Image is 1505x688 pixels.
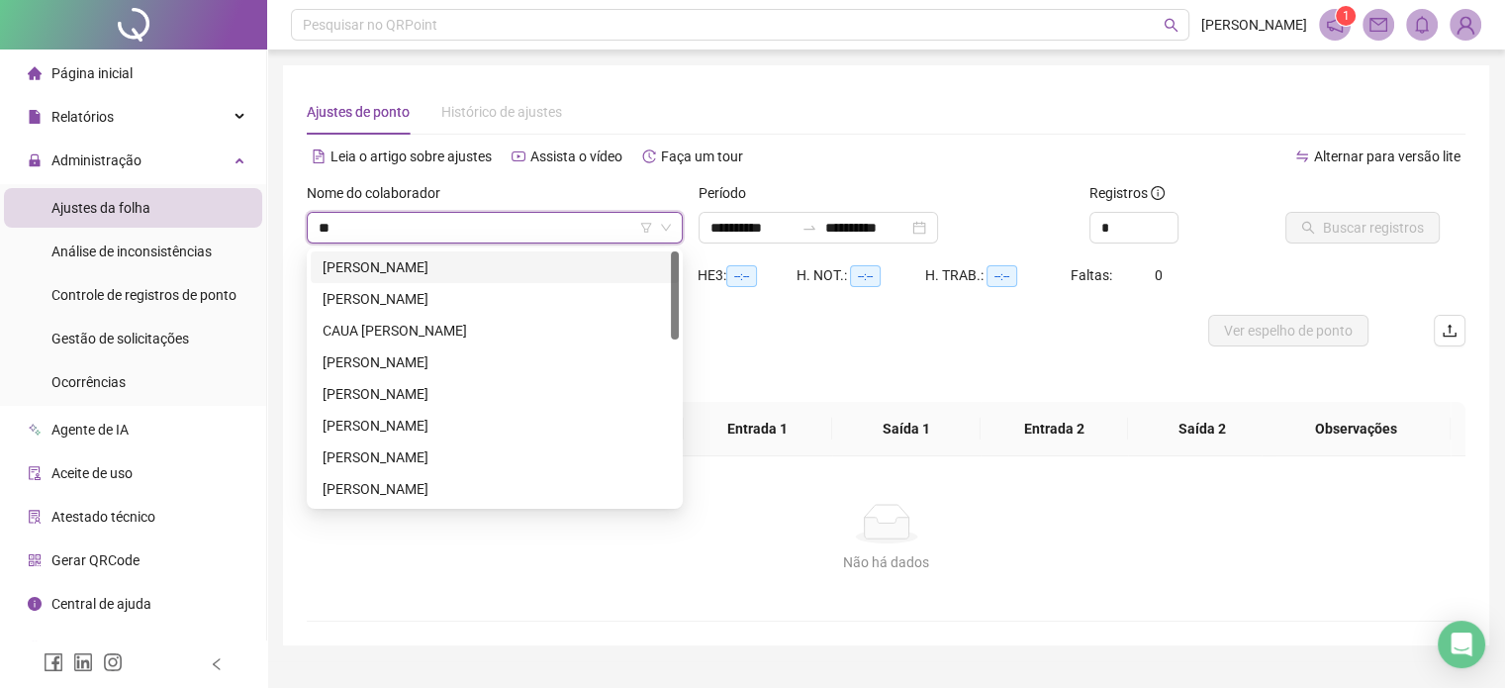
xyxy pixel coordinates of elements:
span: solution [28,510,42,524]
span: audit [28,466,42,480]
span: Controle de registros de ponto [51,287,236,303]
div: [PERSON_NAME] [323,256,667,278]
span: Alternar para versão lite [1314,148,1460,164]
span: Clube QR - Beneficios [51,639,181,655]
span: instagram [103,652,123,672]
div: CAUA KALEBE LOPES DA SILVA [311,315,679,346]
span: youtube [512,149,525,163]
span: Atestado técnico [51,509,155,525]
span: Ajustes de ponto [307,104,410,120]
label: Período [699,182,759,204]
div: EDUARDA MOREIRA CARVALHO [311,442,679,473]
span: swap [1295,149,1309,163]
div: [PERSON_NAME] [323,446,667,468]
div: DENILSON RAMOS SILVA [311,346,679,378]
span: Análise de inconsistências [51,244,212,259]
span: Agente de IA [51,422,129,438]
span: --:-- [726,265,757,287]
div: H. NOT.: [797,264,925,287]
div: EDMILTON CARVALHO DA SILVA [311,410,679,442]
span: Página inicial [51,65,133,81]
th: Saída 2 [1128,402,1276,456]
label: Nome do colaborador [307,182,453,204]
span: 0 [1155,267,1163,283]
span: Faça um tour [661,148,743,164]
span: Observações [1278,418,1436,440]
span: mail [1369,16,1387,34]
span: notification [1326,16,1344,34]
img: 77048 [1451,10,1480,40]
div: [PERSON_NAME] [323,383,667,405]
span: info-circle [28,597,42,611]
div: [PERSON_NAME] [323,478,667,500]
button: Buscar registros [1285,212,1440,244]
span: Assista o vídeo [530,148,622,164]
span: --:-- [850,265,881,287]
span: history [642,149,656,163]
span: to [801,220,817,236]
th: Entrada 2 [981,402,1129,456]
span: Gerar QRCode [51,552,140,568]
span: file-text [312,149,326,163]
span: facebook [44,652,63,672]
span: 1 [1343,9,1350,23]
span: Histórico de ajustes [441,104,562,120]
span: down [660,222,672,234]
span: --:-- [987,265,1017,287]
span: Relatórios [51,109,114,125]
span: Administração [51,152,141,168]
span: file [28,110,42,124]
div: CAUA [PERSON_NAME] [323,320,667,342]
span: info-circle [1151,186,1165,200]
span: Ocorrências [51,374,126,390]
span: Gestão de solicitações [51,331,189,346]
div: Open Intercom Messenger [1438,621,1485,668]
div: [PERSON_NAME] [323,288,667,310]
span: Faltas: [1071,267,1115,283]
span: qrcode [28,553,42,567]
span: [PERSON_NAME] [1201,14,1307,36]
span: Registros [1089,182,1165,204]
button: Ver espelho de ponto [1208,315,1368,346]
span: filter [640,222,652,234]
span: Central de ajuda [51,596,151,612]
span: Leia o artigo sobre ajustes [330,148,492,164]
div: HE 3: [698,264,797,287]
span: Ajustes da folha [51,200,150,216]
sup: 1 [1336,6,1356,26]
th: Observações [1263,402,1452,456]
span: swap-right [801,220,817,236]
span: lock [28,153,42,167]
th: Saída 1 [832,402,981,456]
div: ALLIPYO DA SILVA REGES [311,251,679,283]
div: [PERSON_NAME] [323,415,667,437]
div: Não há dados [330,551,1442,573]
div: DIOGO VINICIUS SILVA DA ROSA [311,378,679,410]
span: home [28,66,42,80]
span: upload [1442,323,1458,339]
span: left [210,657,224,671]
div: EVERTON FRANCISCO DA SILVA [311,473,679,505]
div: CARLOS VINICIUS RAMOS RODRIGUES [311,283,679,315]
span: search [1164,18,1178,33]
th: Entrada 1 [684,402,832,456]
div: H. TRAB.: [925,264,1070,287]
div: [PERSON_NAME] [323,351,667,373]
span: Aceite de uso [51,465,133,481]
span: linkedin [73,652,93,672]
span: bell [1413,16,1431,34]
